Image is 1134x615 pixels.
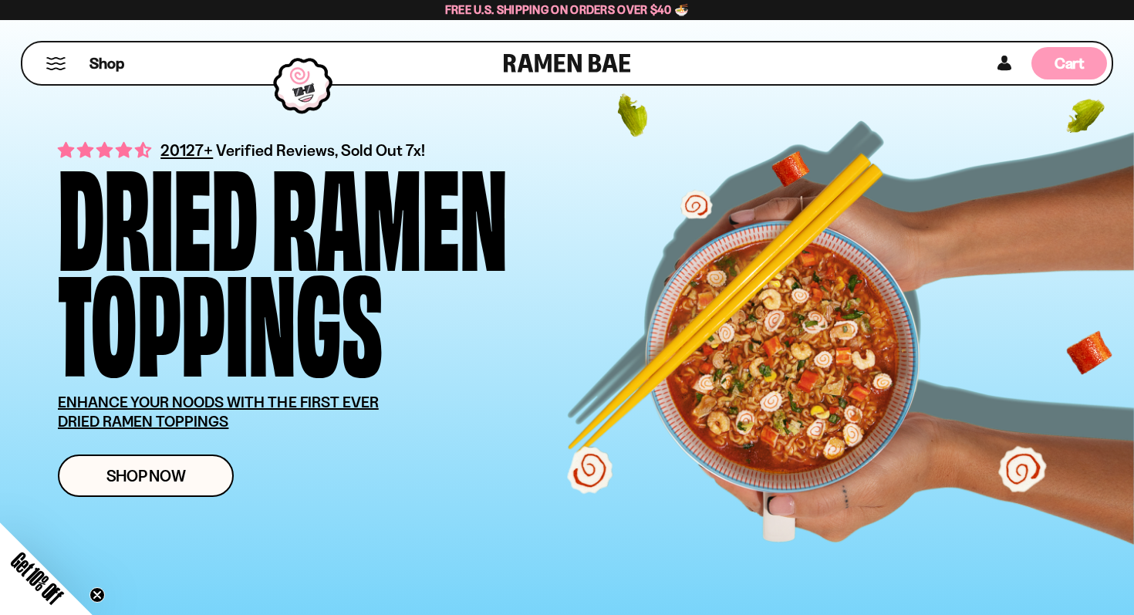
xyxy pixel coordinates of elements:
a: Shop [89,47,124,79]
a: Shop Now [58,454,234,497]
span: Get 10% Off [7,548,67,608]
div: Cart [1031,42,1107,84]
span: Shop Now [106,468,186,484]
span: Cart [1055,54,1085,73]
button: Mobile Menu Trigger [46,57,66,70]
u: ENHANCE YOUR NOODS WITH THE FIRST EVER DRIED RAMEN TOPPINGS [58,393,379,431]
div: Ramen [272,158,508,264]
button: Close teaser [89,587,105,603]
span: Shop [89,53,124,74]
div: Toppings [58,264,383,370]
div: Dried [58,158,258,264]
span: Free U.S. Shipping on Orders over $40 🍜 [445,2,690,17]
